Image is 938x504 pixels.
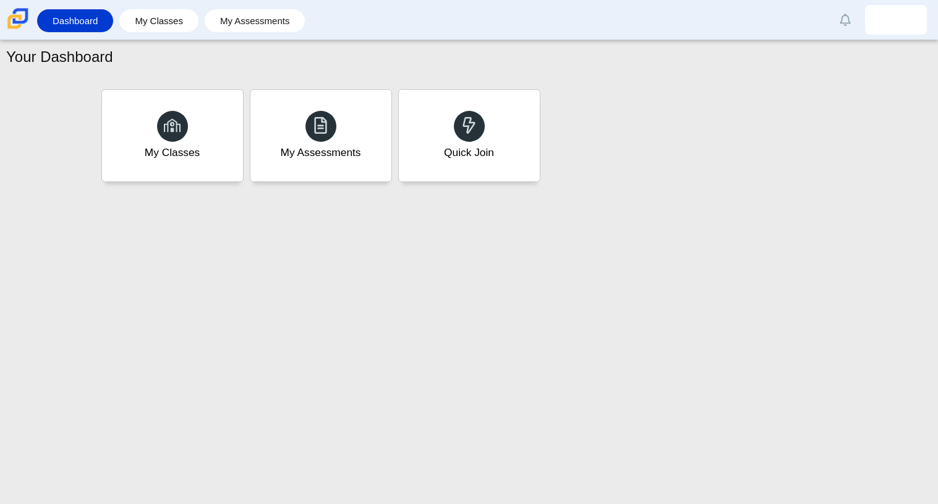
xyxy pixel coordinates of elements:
[281,145,361,160] div: My Assessments
[886,10,906,30] img: cristobal.borunda.1ebFKh
[211,9,299,32] a: My Assessments
[145,145,200,160] div: My Classes
[5,6,31,32] img: Carmen School of Science & Technology
[250,89,392,182] a: My Assessments
[865,5,927,35] a: cristobal.borunda.1ebFKh
[126,9,192,32] a: My Classes
[6,46,113,67] h1: Your Dashboard
[101,89,244,182] a: My Classes
[832,6,859,33] a: Alerts
[43,9,107,32] a: Dashboard
[5,23,31,33] a: Carmen School of Science & Technology
[444,145,494,160] div: Quick Join
[398,89,540,182] a: Quick Join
